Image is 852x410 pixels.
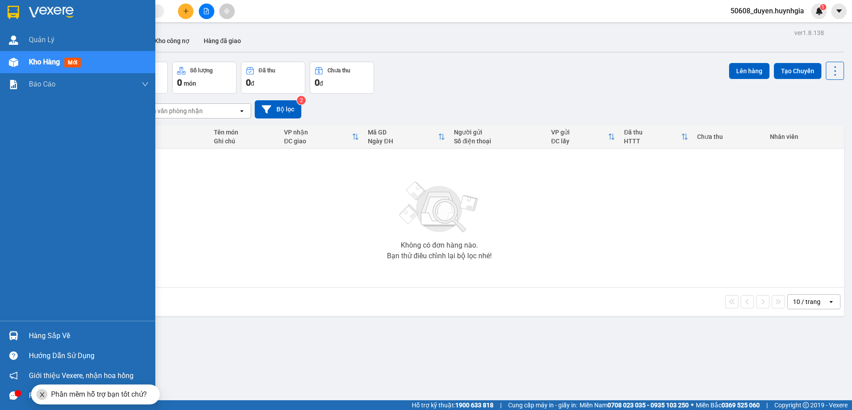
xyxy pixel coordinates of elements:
img: svg+xml;base64,PHN2ZyBjbGFzcz0ibGlzdC1wbHVnX19zdmciIHhtbG5zPSJodHRwOi8vd3d3LnczLm9yZy8yMDAwL3N2Zy... [395,176,484,238]
span: Báo cáo [29,79,55,90]
th: Toggle SortBy [280,125,364,149]
span: Phần mềm hỗ trợ bạn tốt chứ? [51,390,147,398]
span: đ [251,80,254,87]
div: VP nhận [284,129,352,136]
div: Chọn văn phòng nhận [142,106,203,115]
span: Hỗ trợ kỹ thuật: [412,400,493,410]
div: Phản hồi [29,389,149,402]
button: Chưa thu0đ [310,62,374,94]
div: Không có đơn hàng nào. [401,242,478,249]
div: Ghi chú [214,138,275,145]
button: caret-down [831,4,847,19]
div: Đã thu [624,129,681,136]
span: Cung cấp máy in - giấy in: [508,400,577,410]
div: Người gửi [454,129,542,136]
div: Chưa thu [697,133,761,140]
button: file-add [199,4,214,19]
div: Số điện thoại [454,138,542,145]
div: HTTT [624,138,681,145]
img: warehouse-icon [9,35,18,45]
span: | [766,400,768,410]
strong: 1900 633 818 [455,402,493,409]
span: 0 [315,77,319,88]
button: aim [219,4,235,19]
span: đ [319,80,323,87]
span: 0 [246,77,251,88]
img: icon-new-feature [815,7,823,15]
img: warehouse-icon [9,58,18,67]
sup: 1 [820,4,826,10]
button: Tạo Chuyến [774,63,821,79]
div: Số điện thoại [117,138,205,146]
span: món [184,80,196,87]
span: 0 [177,77,182,88]
div: Người nhận [117,128,205,135]
span: question-circle [9,351,18,360]
div: Chưa thu [327,67,350,74]
strong: 0369 525 060 [722,402,760,409]
div: Hàng sắp về [29,329,149,343]
button: Bộ lọc [255,100,301,118]
span: 1 [821,4,824,10]
div: Đã thu [259,67,275,74]
span: close [39,391,45,398]
span: down [142,81,149,88]
th: Toggle SortBy [363,125,450,149]
div: Bạn thử điều chỉnh lại bộ lọc nhé! [387,252,492,260]
div: ver 1.8.138 [794,28,824,38]
button: Số lượng0món [172,62,237,94]
div: Tên món [214,129,275,136]
span: copyright [803,402,809,408]
img: solution-icon [9,80,18,89]
span: mới [64,58,81,67]
div: Mã GD [368,129,438,136]
span: notification [9,371,18,380]
div: ĐC giao [284,138,352,145]
th: Toggle SortBy [547,125,619,149]
div: Số lượng [190,67,213,74]
div: VP gửi [551,129,608,136]
span: aim [224,8,230,14]
div: Nhân viên [770,133,840,140]
div: 10 / trang [793,297,820,306]
th: Toggle SortBy [619,125,693,149]
span: plus [183,8,189,14]
span: ⚪️ [691,403,694,407]
img: logo-vxr [8,6,19,19]
span: file-add [203,8,209,14]
div: Ngày ĐH [368,138,438,145]
span: Miền Bắc [696,400,760,410]
span: caret-down [835,7,843,15]
button: Hàng đã giao [197,30,248,51]
span: Kho hàng [29,58,60,66]
span: 50608_duyen.huynhgia [723,5,811,16]
div: ĐC lấy [551,138,608,145]
strong: 0708 023 035 - 0935 103 250 [607,402,689,409]
button: Lên hàng [729,63,769,79]
div: Hướng dẫn sử dụng [29,349,149,363]
span: | [500,400,501,410]
svg: open [238,107,245,114]
sup: 2 [297,96,306,105]
button: plus [178,4,193,19]
img: warehouse-icon [9,331,18,340]
svg: open [828,298,835,305]
span: Giới thiệu Vexere, nhận hoa hồng [29,370,134,381]
span: Miền Nam [580,400,689,410]
span: message [9,391,18,400]
button: Kho công nợ [147,30,197,51]
button: Đã thu0đ [241,62,305,94]
span: Quản Lý [29,34,55,45]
